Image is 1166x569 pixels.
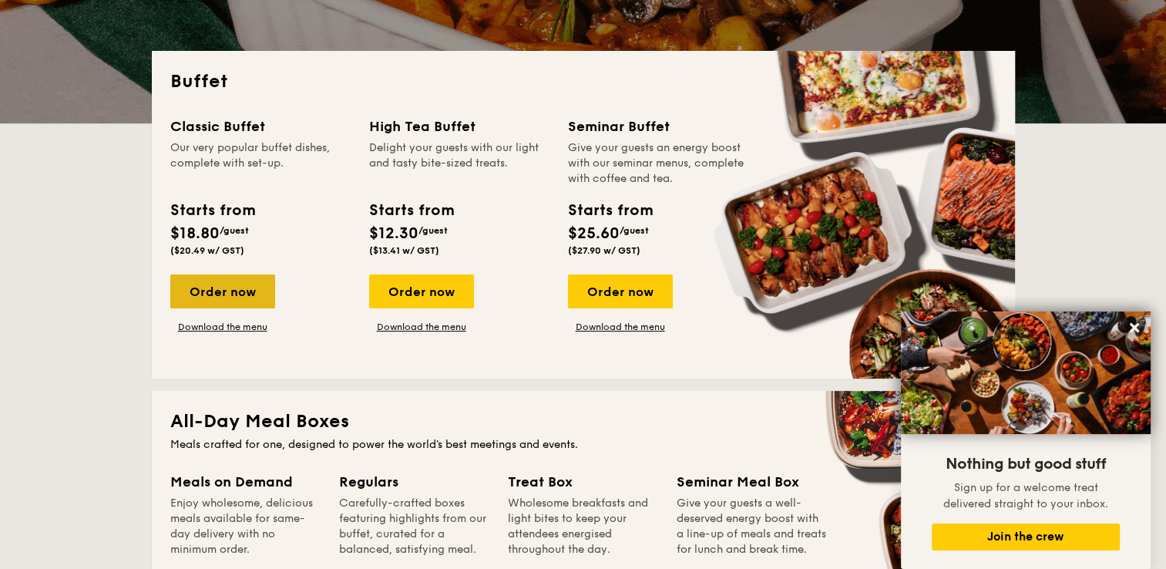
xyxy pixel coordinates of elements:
[677,496,827,557] div: Give your guests a well-deserved energy boost with a line-up of meals and treats for lunch and br...
[170,224,220,243] span: $18.80
[568,245,640,256] span: ($27.90 w/ GST)
[170,471,321,493] div: Meals on Demand
[677,471,827,493] div: Seminar Meal Box
[170,409,996,434] h2: All-Day Meal Boxes
[369,245,439,256] span: ($13.41 w/ GST)
[369,321,474,333] a: Download the menu
[369,140,549,187] div: Delight your guests with our light and tasty bite-sized treats.
[339,496,489,557] div: Carefully-crafted boxes featuring highlights from our buffet, curated for a balanced, satisfying ...
[369,224,418,243] span: $12.30
[170,437,996,453] div: Meals crafted for one, designed to power the world's best meetings and events.
[170,69,996,94] h2: Buffet
[568,224,620,243] span: $25.60
[932,524,1120,550] button: Join the crew
[170,274,275,308] div: Order now
[508,496,658,557] div: Wholesome breakfasts and light bites to keep your attendees energised throughout the day.
[170,245,244,256] span: ($20.49 w/ GST)
[568,199,652,222] div: Starts from
[170,199,254,222] div: Starts from
[1122,315,1147,340] button: Close
[568,321,673,333] a: Download the menu
[170,321,275,333] a: Download the menu
[508,471,658,493] div: Treat Box
[170,116,351,137] div: Classic Buffet
[369,274,474,308] div: Order now
[418,225,448,236] span: /guest
[369,199,453,222] div: Starts from
[901,311,1151,434] img: DSC07876-Edit02-Large.jpeg
[620,225,649,236] span: /guest
[339,471,489,493] div: Regulars
[369,116,549,137] div: High Tea Buffet
[170,496,321,557] div: Enjoy wholesome, delicious meals available for same-day delivery with no minimum order.
[946,455,1106,473] span: Nothing but good stuff
[943,481,1108,510] span: Sign up for a welcome treat delivered straight to your inbox.
[220,225,249,236] span: /guest
[568,274,673,308] div: Order now
[568,116,748,137] div: Seminar Buffet
[170,140,351,187] div: Our very popular buffet dishes, complete with set-up.
[568,140,748,187] div: Give your guests an energy boost with our seminar menus, complete with coffee and tea.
